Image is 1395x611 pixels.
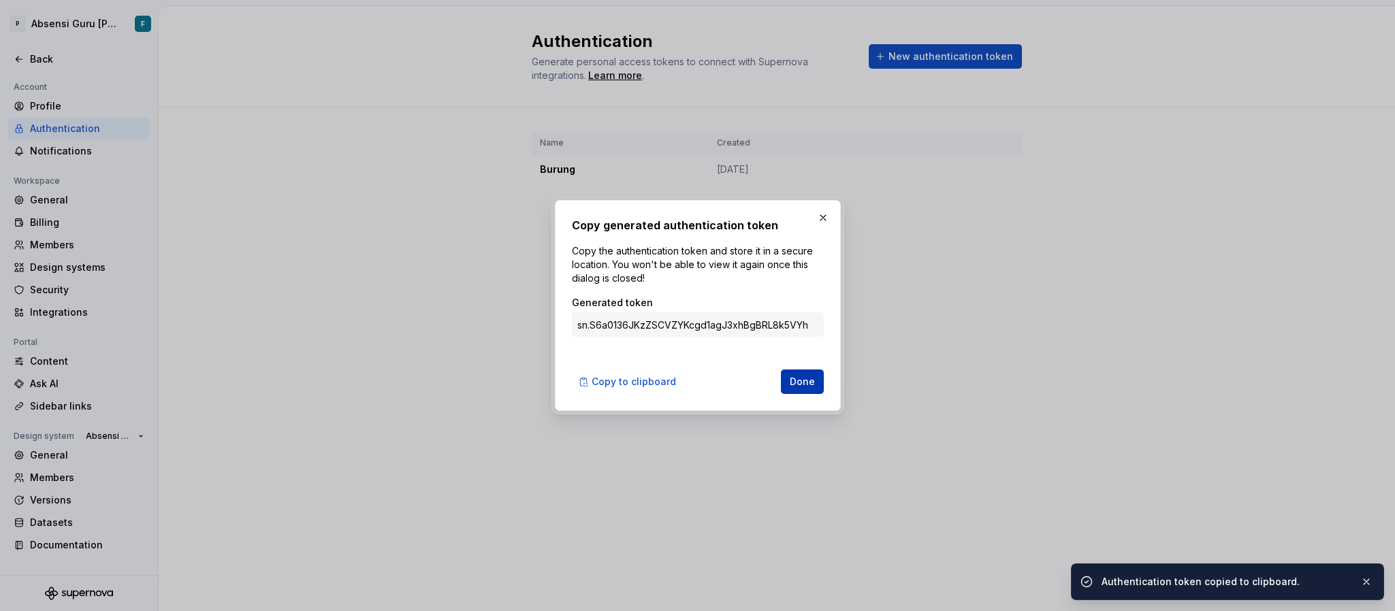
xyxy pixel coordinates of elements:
[572,369,685,394] button: Copy to clipboard
[572,296,653,310] label: Generated token
[1102,575,1349,589] div: Authentication token copied to clipboard.
[790,375,815,389] span: Done
[781,369,824,394] button: Done
[572,244,824,285] p: Copy the authentication token and store it in a secure location. You won't be able to view it aga...
[572,217,824,233] h2: Copy generated authentication token
[592,375,676,389] span: Copy to clipboard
